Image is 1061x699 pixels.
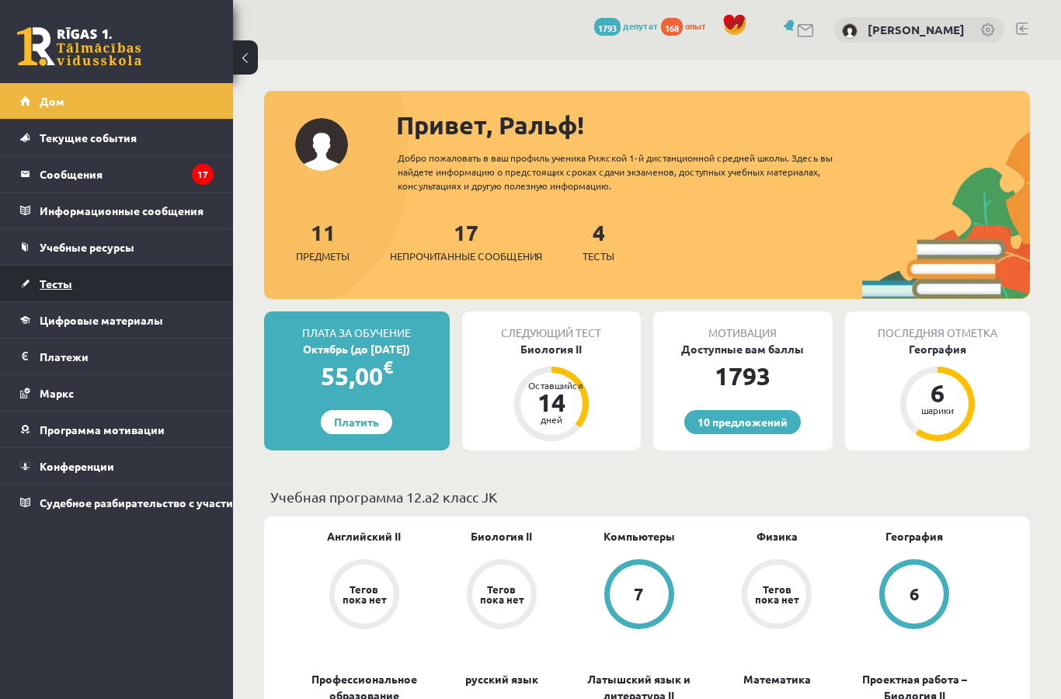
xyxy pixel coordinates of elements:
[598,22,617,34] font: 1793
[921,404,954,416] font: шарики
[40,203,204,217] font: Информационные сообщения
[296,249,350,263] font: Предметы
[343,582,386,606] font: Тегов пока нет
[715,360,771,391] font: 1793
[480,582,524,606] font: Тегов пока нет
[743,672,811,686] font: Математика
[845,341,1031,443] a: География 6 шарики
[327,529,401,543] font: Английский II
[528,379,583,391] font: Оставшийся
[20,156,214,192] a: Сообщения17
[311,218,336,245] font: 11
[40,130,137,144] font: Текущие события
[454,218,478,245] font: 17
[681,342,804,356] font: Доступные вам баллы
[743,671,811,687] a: Математика
[295,559,433,632] a: Тегов пока нет
[583,218,614,264] a: 4Тесты
[40,94,64,108] font: Дом
[40,313,163,327] font: Цифровые материалы
[40,459,114,473] font: Конференции
[634,583,644,604] font: 7
[684,410,801,434] a: 10 предложений
[685,19,707,32] font: опыт
[20,412,214,447] a: Программа мотивации
[40,423,165,436] font: Программа мотивации
[471,528,532,544] a: Биология II
[390,249,542,263] font: Непрочитанные сообщения
[398,151,833,192] font: Добро пожаловать в ваш профиль ученика Рижской 1-й дистанционной средней школы. Здесь вы найдете ...
[755,582,798,606] font: Тегов пока нет
[270,489,497,505] font: Учебная программа 12.a2 класс JK
[842,23,857,39] img: Ральф Зиемелис
[321,410,392,434] a: Платить
[321,360,383,391] font: 55,00
[20,83,214,119] a: Дом
[604,528,675,544] a: Компьютеры
[846,559,983,632] a: 6
[471,529,532,543] font: Биология II
[20,229,214,265] a: Учебные ресурсы
[757,528,798,544] a: Физика
[390,218,542,264] a: 17Непрочитанные сообщения
[885,528,943,544] a: География
[20,120,214,155] a: Текущие события
[661,19,715,32] a: 168 опыт
[665,22,679,34] font: 168
[20,193,214,228] a: Информационные сообщения
[383,356,393,378] font: €
[593,218,605,245] font: 4
[40,386,74,400] font: Маркс
[537,387,565,418] font: 14
[708,559,846,632] a: Тегов пока нет
[885,529,943,543] font: География
[878,325,997,339] font: Последняя отметка
[623,19,659,32] font: депутат
[583,249,614,263] font: Тесты
[604,529,675,543] font: Компьютеры
[327,528,401,544] a: Английский II
[594,19,659,32] a: 1793 депутат
[20,448,214,484] a: Конференции
[20,485,214,520] a: Судебное разбирательство с участием [PERSON_NAME]
[20,302,214,338] a: Цифровые материалы
[197,168,208,180] font: 17
[520,342,582,356] font: Биология II
[462,341,642,443] a: Биология II Оставшийся 14 дней
[40,349,89,363] font: Платежи
[40,276,72,290] font: Тесты
[40,167,103,181] font: Сообщения
[17,27,141,66] a: Рижская 1-я средняя школа заочного обучения
[910,583,920,604] font: 6
[40,240,134,254] font: Учебные ресурсы
[433,559,570,632] a: Тегов пока нет
[465,671,538,687] a: русский язык
[20,266,214,301] a: Тесты
[40,496,339,509] font: Судебное разбирательство с участием [PERSON_NAME]
[541,413,562,426] font: дней
[501,325,601,339] font: Следующий тест
[570,559,708,632] a: 7
[909,342,966,356] font: География
[697,415,788,429] font: 10 предложений
[757,529,798,543] font: Физика
[302,325,411,339] font: Плата за обучение
[396,110,584,141] font: Привет, Ральф!
[931,377,944,409] font: 6
[868,22,965,37] a: [PERSON_NAME]
[708,325,777,339] font: Мотивация
[20,339,214,374] a: Платежи
[303,342,410,356] font: Октябрь (до [DATE])
[465,672,538,686] font: русский язык
[334,415,379,429] font: Платить
[20,375,214,411] a: Маркс
[296,218,350,264] a: 11Предметы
